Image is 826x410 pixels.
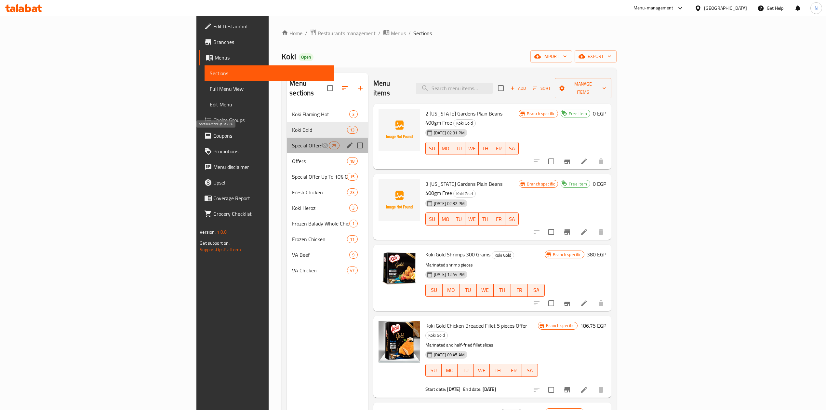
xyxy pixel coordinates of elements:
button: delete [593,295,609,311]
span: Special Offers Up To 25% [292,142,321,149]
a: Menu disclaimer [199,159,334,175]
span: Koki Gold [292,126,347,134]
span: 13 [347,127,357,133]
span: VA Chicken [292,266,347,274]
span: TH [492,366,503,375]
span: SU [428,285,440,295]
a: Grocery Checklist [199,206,334,222]
div: items [347,173,357,181]
div: Koki Heroz3 [287,200,368,216]
a: Edit menu item [580,386,588,394]
div: Koki Gold [453,190,476,198]
div: items [349,110,357,118]
span: 47 [347,267,357,274]
button: MO [439,212,452,225]
span: Sections [413,29,432,37]
span: TU [462,285,474,295]
span: FR [495,214,503,224]
span: Koki Heroz [292,204,349,212]
span: Frozen Balady Whole Chicken [292,220,349,227]
a: Branches [199,34,334,50]
button: edit [345,141,354,150]
span: Grocery Checklist [213,210,329,218]
span: Sort items [528,83,555,93]
span: Free item [566,181,590,187]
div: Special Offers Up To 25%29edit [287,138,368,153]
span: Sort [533,85,551,92]
div: Frozen Chicken11 [287,231,368,247]
span: 23 [347,189,357,196]
button: MO [443,284,460,297]
span: 1.0.0 [217,228,227,236]
span: MO [441,144,449,153]
span: SU [428,366,439,375]
a: Edit menu item [580,157,588,165]
span: [DATE] 09:45 AM [431,352,467,358]
nav: Menu sections [287,104,368,281]
span: Koki Gold [426,332,447,339]
button: delete [593,154,609,169]
span: [DATE] 02:31 PM [431,130,467,136]
div: Koki Gold13 [287,122,368,138]
button: Manage items [555,78,611,98]
div: items [349,251,357,259]
span: Edit Menu [210,101,329,108]
h6: 0 EGP [593,179,606,188]
button: TU [458,364,473,377]
button: SA [505,212,519,225]
span: Koki Gold [454,190,475,198]
span: 15 [347,174,357,180]
span: SU [428,144,436,153]
li: / [408,29,411,37]
span: WE [476,366,487,375]
nav: breadcrumb [282,29,616,37]
h2: Menu items [373,78,408,98]
span: Add item [508,83,528,93]
button: SA [522,364,538,377]
button: SA [528,284,545,297]
span: MO [441,214,449,224]
div: items [349,220,357,227]
span: Edit Restaurant [213,22,329,30]
span: Sort sections [337,80,353,96]
div: Fresh Chicken23 [287,184,368,200]
a: Coupons [199,128,334,143]
a: Menus [199,50,334,65]
span: Manage items [560,80,606,96]
img: 2 California Gardens Plain Beans 400gm Free [379,109,420,151]
button: SU [425,212,439,225]
button: WE [477,284,494,297]
div: [GEOGRAPHIC_DATA] [704,5,747,12]
div: items [349,204,357,212]
img: Koki Gold Chicken Breaded Fillet 5 pieces Offer [379,321,420,363]
button: Branch-specific-item [559,295,575,311]
b: [DATE] [483,385,496,393]
span: Menus [215,54,329,61]
button: MO [442,364,458,377]
div: items [347,126,357,134]
b: [DATE] [447,385,460,393]
span: Select to update [544,155,558,168]
button: delete [593,224,609,240]
span: FR [513,285,525,295]
span: Frozen Chicken [292,235,347,243]
span: TU [455,214,463,224]
span: 1 [350,221,357,227]
span: 9 [350,252,357,258]
span: Koki Gold Chicken Breaded Fillet 5 pieces Offer [425,321,527,331]
span: FR [509,366,519,375]
span: Branch specific [550,252,584,258]
span: Select to update [544,225,558,239]
button: FR [492,212,505,225]
span: WE [468,214,476,224]
span: MO [445,285,457,295]
button: SA [505,142,519,155]
button: delete [593,382,609,398]
div: Koki Gold [453,119,476,127]
button: Branch-specific-item [559,382,575,398]
span: Sections [210,69,329,77]
button: SU [425,142,439,155]
span: Koki Gold [492,252,514,259]
button: TH [479,142,492,155]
